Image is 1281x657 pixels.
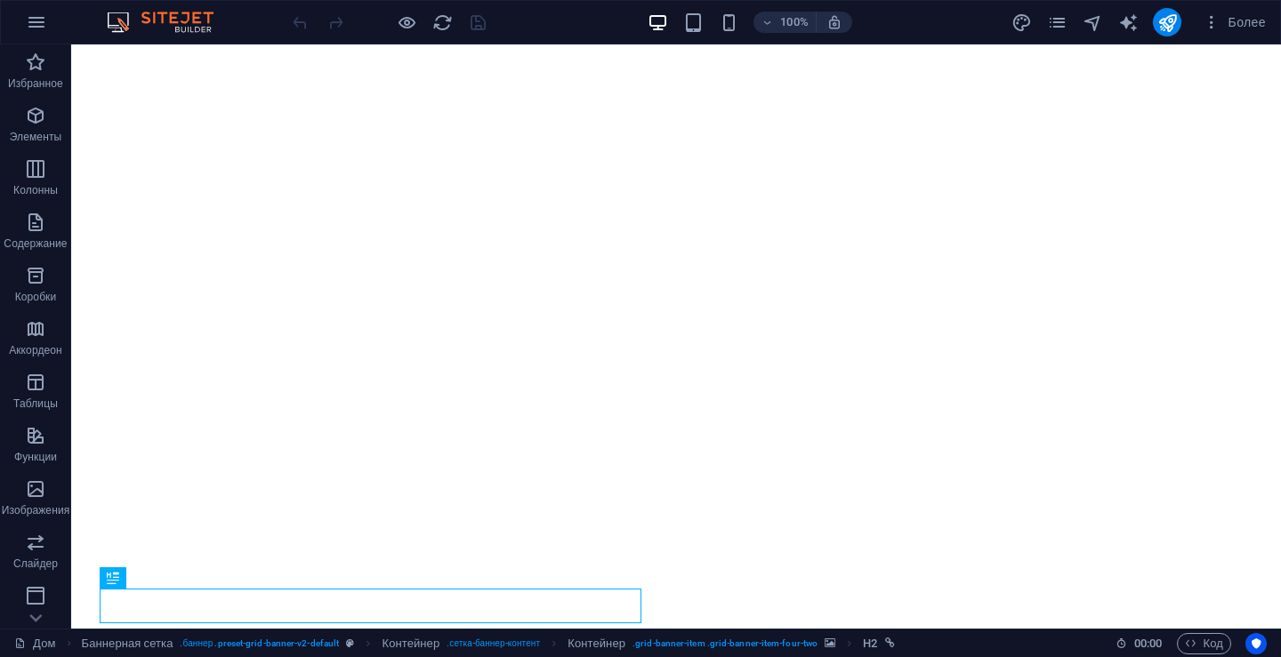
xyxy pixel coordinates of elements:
font: Контейнер [383,637,440,650]
font: 00 [1149,637,1162,650]
button: 100% [753,12,817,33]
font: 00 [1134,637,1147,650]
i: Этот элемент представляет собой настраиваемый пресет. [346,638,354,648]
font: Контейнер [568,637,625,650]
i: При изменении размера автоматически настраивает уровень масштабирования в соответствии с выбранны... [826,14,842,30]
span: Щелкните, чтобы выбрать. Щелкните дважды, чтобы изменить. [82,633,173,654]
font: Содержание [4,237,67,250]
font: Избранное [8,77,63,90]
font: 100% [780,15,808,28]
button: Более [1196,8,1273,36]
font: Элементы [10,131,61,143]
font: Коробки [15,291,57,303]
font: grid-banner-item .grid-banner-item-four-two [635,638,818,648]
button: перезагрузка [431,12,453,33]
font: сетка-баннер-контент [449,638,540,648]
font: Более [1229,15,1266,29]
button: Ориентированность на пользователя [1245,633,1267,654]
font: Изображения [2,504,70,517]
button: публиковать [1153,8,1181,36]
font: Функции [14,451,57,463]
font: Дом [33,637,55,650]
font: Баннерная сетка [82,637,173,650]
button: Нажмите здесь, чтобы выйти из режима предварительного просмотра и продолжить редактирование. [396,12,417,33]
i: Публиковать [1157,12,1178,33]
font: . [447,638,449,648]
button: дизайн [1011,12,1032,33]
font: Таблицы [13,397,58,410]
i: Этот элемент связан [885,638,895,648]
i: ИИ-писатель [1118,12,1139,33]
button: страницы [1046,12,1067,33]
i: Дизайн (Ctrl+Alt+Y) [1011,12,1032,33]
font: баннер .preset-grid-banner-v2-default [183,638,340,648]
i: Этот элемент содержит фон [825,638,835,648]
a: Щелкните, чтобы отменить выбор. Дважды щелкните, чтобы открыть страницы. [14,633,56,654]
font: . [632,638,635,648]
font: : [1147,637,1149,650]
i: Страницы (Ctrl+Alt+S) [1047,12,1067,33]
span: Щелкните, чтобы выбрать. Щелкните дважды, чтобы изменить. [568,633,625,654]
button: текстовый_генератор [1117,12,1139,33]
font: . [180,638,182,648]
button: Код [1177,633,1231,654]
font: Слайдер [13,557,58,570]
nav: хлебные крошки [82,633,895,654]
font: Код [1204,637,1223,650]
img: Логотип редактора [102,12,236,33]
button: навигатор [1082,12,1103,33]
font: Колонны [13,184,58,196]
font: H2 [863,637,877,650]
font: Аккордеон [9,344,62,357]
i: Навигатор [1083,12,1103,33]
span: Щелкните, чтобы выбрать. Щелкните дважды, чтобы изменить. [863,633,877,654]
